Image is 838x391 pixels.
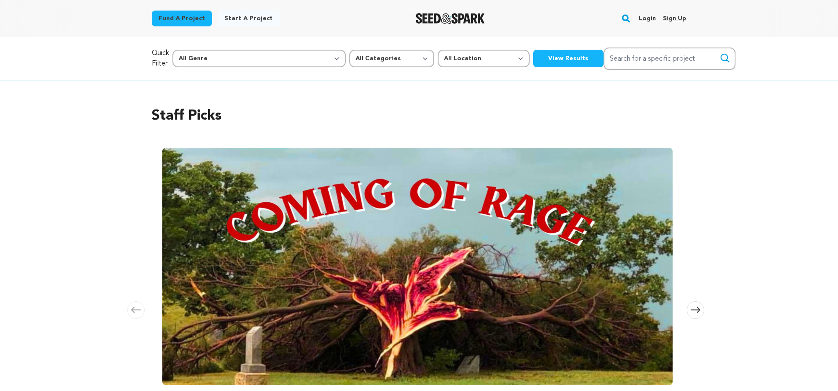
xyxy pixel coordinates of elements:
a: Fund a project [152,11,212,26]
a: Login [639,11,656,26]
a: Seed&Spark Homepage [416,13,485,24]
input: Search for a specific project [604,48,736,70]
h2: Staff Picks [152,106,687,127]
a: Start a project [217,11,280,26]
a: Sign up [663,11,686,26]
img: Seed&Spark Logo Dark Mode [416,13,485,24]
button: View Results [533,50,604,67]
img: Coming of Rage image [162,148,673,385]
p: Quick Filter [152,48,169,69]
